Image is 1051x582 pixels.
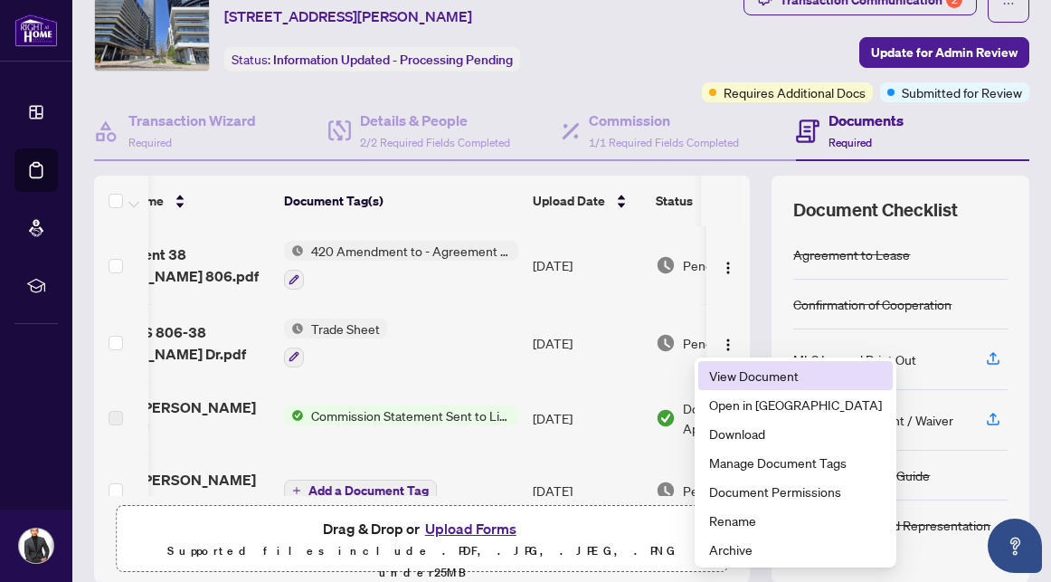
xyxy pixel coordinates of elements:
span: Pending Review [683,481,773,501]
button: Status IconCommission Statement Sent to Listing Brokerage [284,405,518,425]
span: Document Permissions [709,482,882,501]
span: Information Updated - Processing Pending [273,52,513,68]
span: Requires Additional Docs [724,82,866,102]
button: Update for Admin Review [859,37,1029,68]
img: Document Status [656,255,676,275]
img: Document Status [656,481,676,501]
td: [DATE] [525,382,649,454]
span: Open in [GEOGRAPHIC_DATA] [709,395,882,415]
span: plus [292,486,301,495]
span: 420 Amendment to - Agreement to Lease - Residential [304,241,518,261]
span: Update for Admin Review [871,38,1018,67]
span: Document Approved [683,398,795,438]
img: Logo [721,261,735,275]
img: Profile Icon [19,529,53,563]
h4: Transaction Wizard [128,110,256,131]
img: Status Icon [284,405,304,425]
span: Submitted for Review [902,82,1022,102]
button: Add a Document Tag [284,480,437,501]
span: 806-38 [PERSON_NAME] Dr [PERSON_NAME].pdf [85,469,270,512]
h4: Documents [828,110,904,131]
span: Archive [709,539,882,559]
span: Required [128,136,172,149]
span: 1/1 Required Fields Completed [589,136,739,149]
th: Document Tag(s) [277,176,525,226]
button: Status Icon420 Amendment to - Agreement to Lease - Residential [284,241,518,290]
span: Required [828,136,872,149]
td: [DATE] [525,454,649,527]
button: Status IconTrade Sheet [284,319,387,367]
td: [DATE] [525,226,649,304]
span: [STREET_ADDRESS][PERSON_NAME] [224,5,472,27]
span: Commission Statement Sent to Listing Brokerage [304,405,518,425]
button: Logo [714,329,743,358]
span: View Document [709,366,882,386]
span: Pending Review [683,255,773,275]
div: Status: [224,47,520,72]
th: Upload Date [525,176,649,226]
span: Trade Sheet [304,319,387,339]
th: (9) File Name [78,176,277,226]
span: Manage Document Tags [709,453,882,472]
button: Logo [714,251,743,280]
span: Pending Review [683,333,773,353]
img: Status Icon [284,241,304,261]
span: 806-38 [PERSON_NAME] Dr CS.pdf [85,396,270,440]
span: amendment 38 [PERSON_NAME] 806.pdf [85,243,270,287]
span: 2/2 Required Fields Completed [360,136,510,149]
button: Open asap [988,519,1042,573]
span: Signed TS 806-38 [PERSON_NAME] Dr.pdf [85,321,270,365]
span: Status [656,191,693,211]
td: [DATE] [525,304,649,382]
img: Document Status [656,333,676,353]
span: Drag & Drop or [323,517,522,540]
img: Logo [721,338,735,352]
button: Upload Forms [420,517,522,540]
span: Document Checklist [793,197,958,223]
span: Upload Date [533,191,605,211]
img: Status Icon [284,319,304,339]
h4: Details & People [360,110,510,131]
div: Confirmation of Cooperation [793,294,952,314]
div: Tenant Designated Representation Agreement [793,515,1008,555]
h4: Commission [589,110,739,131]
div: MLS Leased Print Out [793,349,916,369]
span: Add a Document Tag [308,484,429,497]
th: Status [649,176,802,226]
button: Add a Document Tag [284,479,437,502]
div: Agreement to Lease [793,244,910,264]
img: logo [14,14,58,47]
span: Download [709,424,882,444]
span: Rename [709,510,882,530]
img: Document Status [656,408,676,428]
